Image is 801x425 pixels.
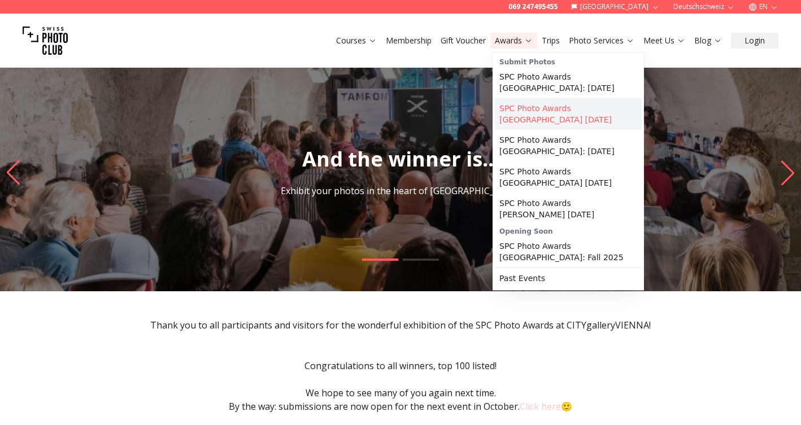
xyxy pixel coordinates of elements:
[381,33,436,49] button: Membership
[336,35,377,46] a: Courses
[281,184,521,198] p: Exhibit your photos in the heart of [GEOGRAPHIC_DATA]
[332,33,381,49] button: Courses
[694,35,722,46] a: Blog
[386,35,432,46] a: Membership
[495,193,642,225] a: SPC Photo Awards [PERSON_NAME] [DATE]
[569,35,634,46] a: Photo Services
[520,400,561,413] a: Click here
[731,33,778,49] button: Login
[495,98,642,130] a: SPC Photo Awards [GEOGRAPHIC_DATA] [DATE]
[495,268,642,288] a: Past Events
[542,35,560,46] a: Trips
[23,18,68,63] img: Swiss photo club
[48,400,753,413] p: By the way: submissions are now open for the next event in October. 🙂
[48,386,753,400] p: We hope to see many of you again next time.
[690,33,726,49] button: Blog
[495,236,642,268] a: SPC Photo Awards [GEOGRAPHIC_DATA]: Fall 2025
[490,33,537,49] button: Awards
[564,33,639,49] button: Photo Services
[643,35,685,46] a: Meet Us
[495,67,642,98] a: SPC Photo Awards [GEOGRAPHIC_DATA]: [DATE]
[495,161,642,193] a: SPC Photo Awards [GEOGRAPHIC_DATA] [DATE]
[495,55,642,67] div: Submit Photos
[508,2,558,11] a: 069 247495455
[639,33,690,49] button: Meet Us
[48,318,753,332] p: Thank you to all participants and visitors for the wonderful exhibition of the SPC Photo Awards a...
[495,130,642,161] a: SPC Photo Awards [GEOGRAPHIC_DATA]: [DATE]
[495,35,533,46] a: Awards
[495,225,642,236] div: Opening Soon
[436,33,490,49] button: Gift Voucher
[537,33,564,49] button: Trips
[441,35,486,46] a: Gift Voucher
[48,359,753,373] p: Congratulations to all winners, top 100 listed!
